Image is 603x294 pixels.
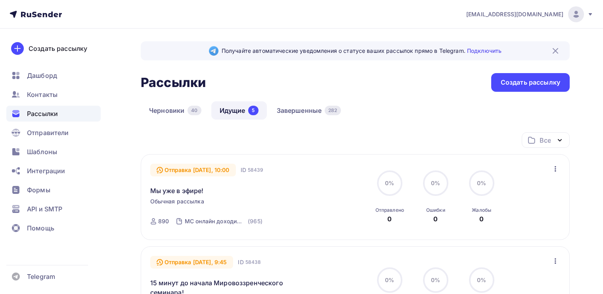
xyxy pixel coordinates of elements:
[27,128,69,137] span: Отправители
[141,101,210,120] a: Черновики40
[6,106,101,122] a: Рассылки
[522,132,570,148] button: Все
[141,75,206,91] h2: Рассылки
[248,166,264,174] span: 58439
[6,87,101,103] a: Контакты
[387,214,392,224] div: 0
[150,197,204,205] span: Обычная рассылка
[248,106,258,115] div: 5
[385,180,394,186] span: 0%
[431,277,440,283] span: 0%
[248,217,262,225] div: (965)
[29,44,87,53] div: Создать рассылку
[431,180,440,186] span: 0%
[27,147,57,157] span: Шаблоны
[433,214,438,224] div: 0
[188,106,201,115] div: 40
[211,101,267,120] a: Идущие5
[479,214,484,224] div: 0
[477,277,486,283] span: 0%
[241,166,246,174] span: ID
[472,207,491,213] div: Жалобы
[222,47,502,55] span: Получайте автоматические уведомления о статусе ваших рассылок прямо в Telegram.
[325,106,341,115] div: 282
[238,258,243,266] span: ID
[540,135,551,145] div: Все
[27,185,50,195] span: Формы
[27,223,54,233] span: Помощь
[6,182,101,198] a: Формы
[501,78,560,87] div: Создать рассылку
[467,47,502,54] a: Подключить
[150,164,236,176] div: Отправка [DATE], 10:00
[466,6,593,22] a: [EMAIL_ADDRESS][DOMAIN_NAME]
[466,10,563,18] span: [EMAIL_ADDRESS][DOMAIN_NAME]
[27,71,57,80] span: Дашборд
[150,186,204,195] a: Мы уже в эфире!
[158,217,169,225] div: 890
[6,144,101,160] a: Шаблоны
[150,256,234,269] div: Отправка [DATE], 9:45
[27,109,58,118] span: Рассылки
[27,90,57,99] span: Контакты
[184,215,263,228] a: МС онлайн доходимость (965)
[27,204,62,214] span: API и SMTP
[6,68,101,83] a: Дашборд
[268,101,349,120] a: Завершенные282
[27,272,55,281] span: Telegram
[385,277,394,283] span: 0%
[27,166,65,176] span: Интеграции
[209,46,218,56] img: Telegram
[6,125,101,141] a: Отправители
[245,258,261,266] span: 58438
[426,207,445,213] div: Ошибки
[375,207,404,213] div: Отправлено
[477,180,486,186] span: 0%
[185,217,246,225] div: МС онлайн доходимость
